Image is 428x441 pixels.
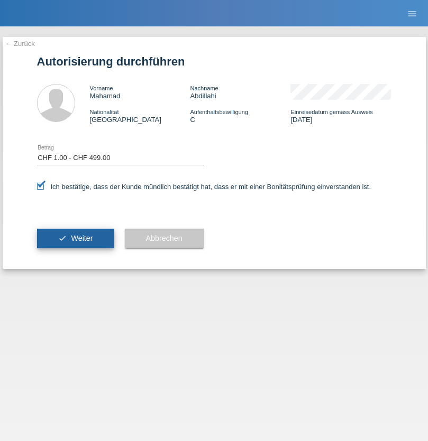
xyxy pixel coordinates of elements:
[90,85,113,91] span: Vorname
[37,55,391,68] h1: Autorisierung durchführen
[90,108,190,124] div: [GEOGRAPHIC_DATA]
[5,40,35,48] a: ← Zurück
[190,85,218,91] span: Nachname
[71,234,93,242] span: Weiter
[402,10,423,16] a: menu
[190,84,290,100] div: Abdillahi
[290,108,391,124] div: [DATE]
[90,84,190,100] div: Mahamad
[37,229,114,249] button: check Weiter
[125,229,204,249] button: Abbrechen
[58,234,67,242] i: check
[90,109,119,115] span: Nationalität
[190,108,290,124] div: C
[407,8,417,19] i: menu
[37,183,371,191] label: Ich bestätige, dass der Kunde mündlich bestätigt hat, dass er mit einer Bonitätsprüfung einversta...
[290,109,372,115] span: Einreisedatum gemäss Ausweis
[190,109,248,115] span: Aufenthaltsbewilligung
[146,234,183,242] span: Abbrechen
